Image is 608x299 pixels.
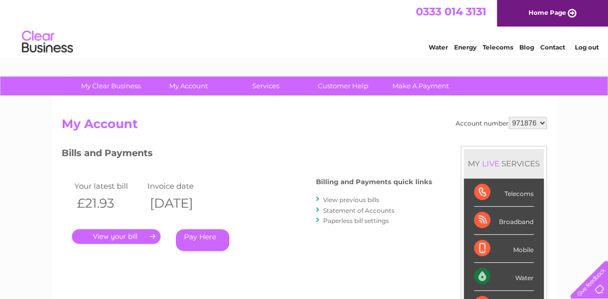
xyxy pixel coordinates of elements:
[474,179,534,207] div: Telecoms
[519,43,534,51] a: Blog
[72,229,161,244] a: .
[456,117,547,129] div: Account number
[474,263,534,291] div: Water
[21,27,73,58] img: logo.png
[145,179,218,193] td: Invoice date
[416,5,486,18] a: 0333 014 3131
[474,207,534,235] div: Broadband
[429,43,448,51] a: Water
[540,43,565,51] a: Contact
[72,179,145,193] td: Your latest bill
[480,159,501,168] div: LIVE
[474,235,534,263] div: Mobile
[323,217,389,225] a: Paperless bill settings
[464,149,544,178] div: MY SERVICES
[301,77,385,95] a: Customer Help
[316,178,432,186] h4: Billing and Payments quick links
[574,43,598,51] a: Log out
[62,146,432,164] h3: Bills and Payments
[323,207,394,214] a: Statement of Accounts
[145,193,218,214] th: [DATE]
[72,193,145,214] th: £21.93
[69,77,153,95] a: My Clear Business
[146,77,230,95] a: My Account
[454,43,477,51] a: Energy
[176,229,229,251] a: Pay Here
[483,43,513,51] a: Telecoms
[62,117,547,136] h2: My Account
[379,77,463,95] a: Make A Payment
[64,6,545,49] div: Clear Business is a trading name of Verastar Limited (registered in [GEOGRAPHIC_DATA] No. 3667643...
[224,77,308,95] a: Services
[323,196,379,204] a: View previous bills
